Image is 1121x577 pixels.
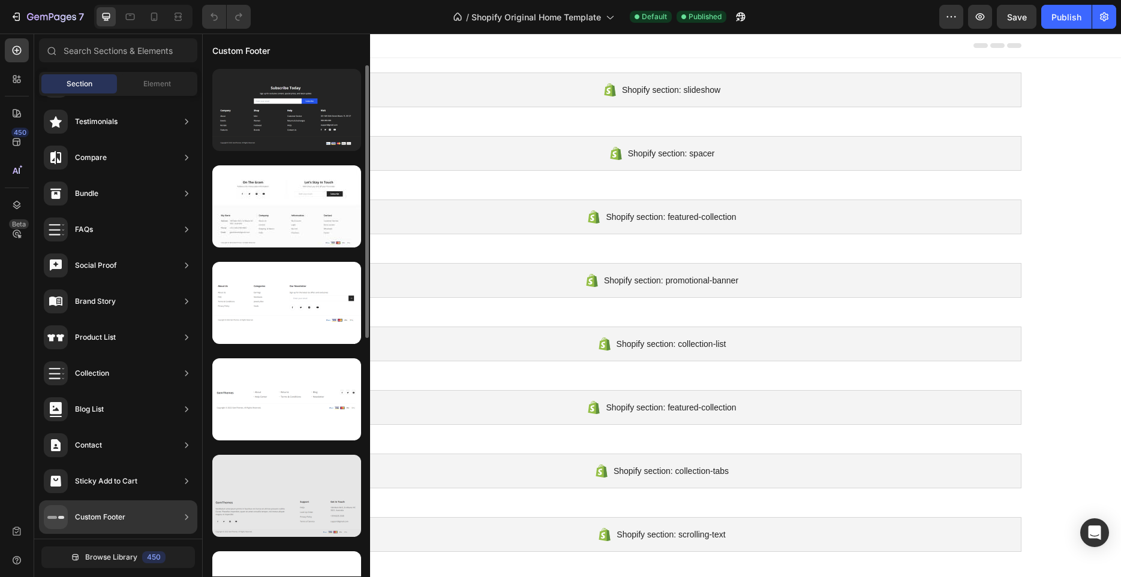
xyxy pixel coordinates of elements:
[404,367,534,381] span: Shopify section: featured-collection
[411,430,527,445] span: Shopify section: collection-tabs
[67,78,92,89] span: Section
[75,116,118,128] div: Testimonials
[5,5,89,29] button: 7
[1051,11,1081,23] div: Publish
[75,259,117,271] div: Social Proof
[143,78,171,89] span: Element
[75,331,116,343] div: Product List
[79,10,84,24] p: 7
[997,5,1036,29] button: Save
[39,38,197,62] input: Search Sections & Elements
[1080,518,1109,547] div: Open Intercom Messenger
[9,219,29,229] div: Beta
[75,295,116,307] div: Brand Story
[41,546,195,568] button: Browse Library450
[466,11,469,23] span: /
[75,403,104,415] div: Blog List
[414,303,524,318] span: Shopify section: collection-list
[202,34,1121,577] iframe: Design area
[1041,5,1092,29] button: Publish
[471,11,601,23] span: Shopify Original Home Template
[202,5,251,29] div: Undo/Redo
[420,49,518,64] span: Shopify section: slideshow
[75,188,98,200] div: Bundle
[404,176,534,191] span: Shopify section: featured-collection
[142,551,166,563] div: 450
[11,128,29,137] div: 450
[75,475,137,487] div: Sticky Add to Cart
[402,240,536,254] span: Shopify section: promotional-banner
[85,552,137,563] span: Browse Library
[642,11,667,22] span: Default
[689,11,722,22] span: Published
[75,367,109,379] div: Collection
[75,152,107,164] div: Compare
[414,494,523,508] span: Shopify section: scrolling-text
[75,223,93,235] div: FAQs
[75,439,102,451] div: Contact
[1007,12,1027,22] span: Save
[75,511,125,523] div: Custom Footer
[426,113,513,127] span: Shopify section: spacer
